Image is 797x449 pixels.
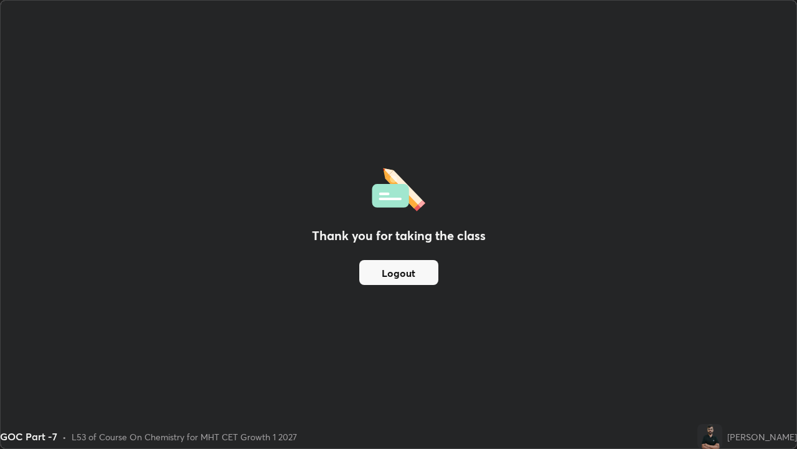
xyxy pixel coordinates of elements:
[359,260,438,285] button: Logout
[697,424,722,449] img: 389f4bdc53ec4d96b1e1bd1f524e2cc9.png
[372,164,425,211] img: offlineFeedback.1438e8b3.svg
[62,430,67,443] div: •
[72,430,297,443] div: L53 of Course On Chemistry for MHT CET Growth 1 2027
[727,430,797,443] div: [PERSON_NAME]
[312,226,486,245] h2: Thank you for taking the class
